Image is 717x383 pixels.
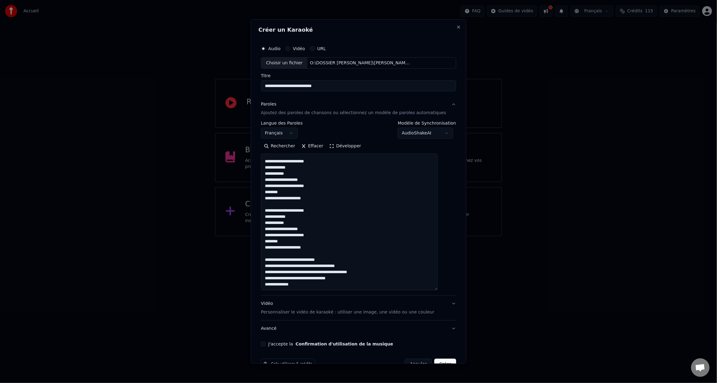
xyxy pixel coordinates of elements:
button: Annuler [405,359,432,370]
div: Vidéo [261,301,434,315]
label: Vidéo [293,46,305,50]
div: Choisir un fichier [261,57,307,68]
p: Personnaliser le vidéo de karaoké : utiliser une image, une vidéo ou une couleur [261,309,434,315]
button: VidéoPersonnaliser le vidéo de karaoké : utiliser une image, une vidéo ou une couleur [261,296,456,320]
label: J'accepte la [268,342,393,346]
h2: Créer un Karaoké [258,27,459,32]
p: Ajoutez des paroles de chansons ou sélectionnez un modèle de paroles automatiques [261,110,446,116]
button: Avancé [261,321,456,337]
label: Langue des Paroles [261,121,303,125]
div: ParolesAjoutez des paroles de chansons ou sélectionnez un modèle de paroles automatiques [261,121,456,295]
button: J'accepte la [296,342,393,346]
label: Titre [261,74,456,78]
div: Paroles [261,101,276,107]
div: O:\DOSSIER [PERSON_NAME]\[PERSON_NAME]\CICATRISS\CICATRISS- MP3\[PERSON_NAME] pour maux.mp3 [308,60,412,66]
label: Audio [268,46,281,50]
button: Rechercher [261,141,298,151]
label: URL [317,46,326,50]
span: Cela utilisera 5 crédits [271,362,312,367]
button: Créer [435,359,456,370]
button: Développer [326,141,364,151]
button: ParolesAjoutez des paroles de chansons ou sélectionnez un modèle de paroles automatiques [261,96,456,121]
label: Modèle de Synchronisation [398,121,456,125]
button: Effacer [298,141,326,151]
